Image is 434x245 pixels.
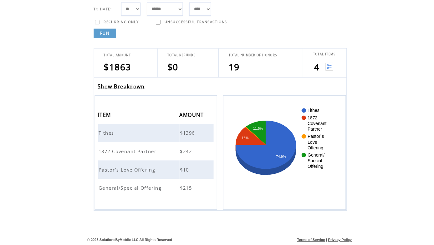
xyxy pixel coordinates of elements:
[97,85,143,92] a: Show Breakdown
[103,55,130,59] span: TOTAL AMOUNT
[294,238,321,242] a: Terms of Service
[304,122,323,127] text: Covenant
[322,238,323,242] span: |
[166,63,176,75] span: $0
[97,114,111,118] a: ITEM
[178,186,191,192] span: $215
[166,55,193,59] span: TOTAL REFUNDS
[98,186,161,192] span: General/Special Offering
[304,159,319,164] text: Special
[324,238,348,242] a: Privacy Policy
[226,63,237,75] span: 19
[304,147,320,152] text: Offering
[97,112,111,123] span: ITEM
[86,238,171,242] span: © 2025 SolutionsByMobile LLC All Rights Reserved
[98,167,155,173] a: Pastor's Love Offering
[93,10,111,14] span: TO DATE:
[230,107,332,201] svg: A chart.
[250,128,260,132] text: 11.5%
[98,149,156,156] span: 1872 Covenant Partner
[310,63,316,75] span: 4
[309,54,332,58] span: TOTAL ITEMS
[177,112,203,123] span: AMOUNT
[98,131,115,137] span: Tithes
[98,131,115,137] a: Tithes
[177,114,203,118] a: AMOUNT
[304,110,316,115] text: Tithes
[178,149,191,156] span: $242
[304,165,320,170] text: Offering
[93,31,115,41] a: RUN
[239,137,246,141] text: 13%
[226,55,274,59] span: TOTAL NUMBER OF DONORS
[304,141,314,146] text: Love
[178,131,194,137] span: $1396
[178,167,188,174] span: $10
[322,65,329,73] img: View list
[98,186,161,191] a: General/Special Offering
[98,167,155,174] span: Pastor's Love Offering
[304,135,320,140] text: Pastor`s
[163,22,224,27] span: UNSUCCESSFUL TRANSACTIONS
[102,22,137,27] span: RECURRING ONLY
[304,154,321,159] text: General/
[304,117,314,122] text: 1872
[304,128,319,133] text: Partner
[98,149,156,155] a: 1872 Covenant Partner
[103,63,130,75] span: $1863
[273,156,283,159] text: 74.9%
